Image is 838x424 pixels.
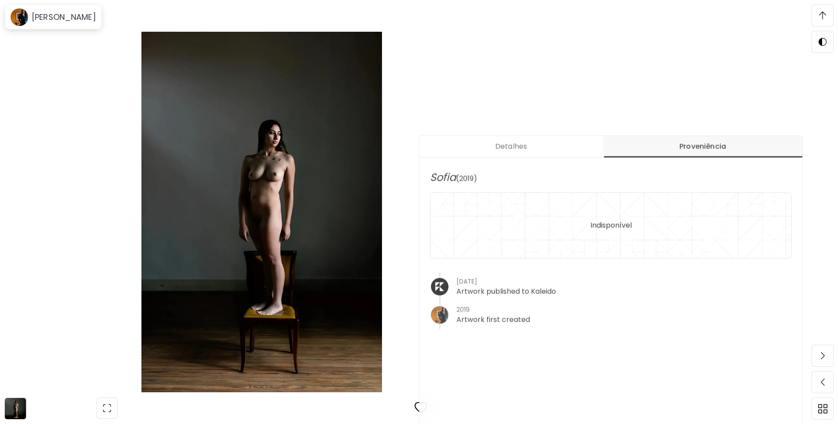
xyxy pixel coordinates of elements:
span: Proveniência [608,141,797,152]
a: Artwork published to Kaleido [456,286,556,296]
button: favorites [409,396,432,420]
h6: Indisponível [590,219,632,231]
h4: 2019 [456,305,530,313]
a: Artwork first created [456,314,530,324]
h4: [DATE] [456,277,556,285]
span: Sofia [430,170,456,184]
h6: [PERSON_NAME] [32,12,96,22]
span: Detalhes [424,141,598,152]
span: (2019) [456,173,477,183]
